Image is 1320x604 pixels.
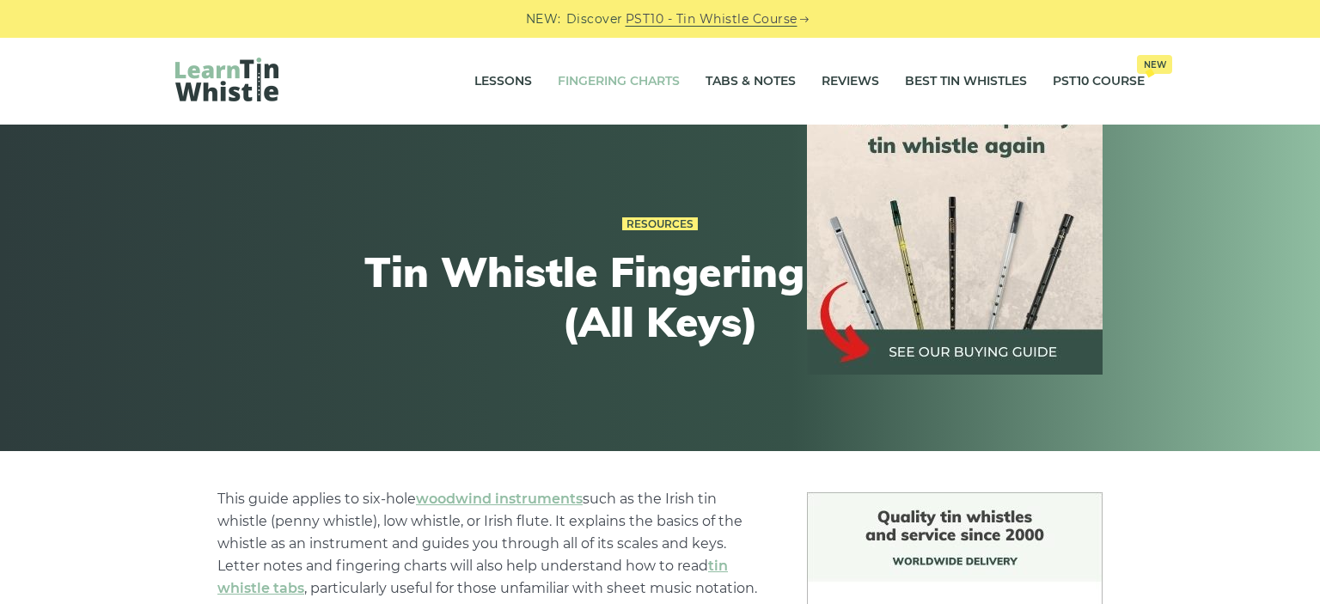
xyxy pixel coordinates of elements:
a: Tabs & Notes [706,60,796,103]
a: Resources [622,217,698,231]
h1: Tin Whistle Fingering Charts (All Keys) [344,247,976,346]
a: Best Tin Whistles [905,60,1027,103]
p: This guide applies to six-hole such as the Irish tin whistle (penny whistle), low whistle, or Iri... [217,488,766,600]
img: LearnTinWhistle.com [175,58,278,101]
a: Fingering Charts [558,60,680,103]
a: Lessons [474,60,532,103]
a: PST10 CourseNew [1053,60,1145,103]
img: tin whistle buying guide [807,79,1103,375]
span: New [1137,55,1172,74]
a: woodwind instruments [416,491,583,507]
a: Reviews [822,60,879,103]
